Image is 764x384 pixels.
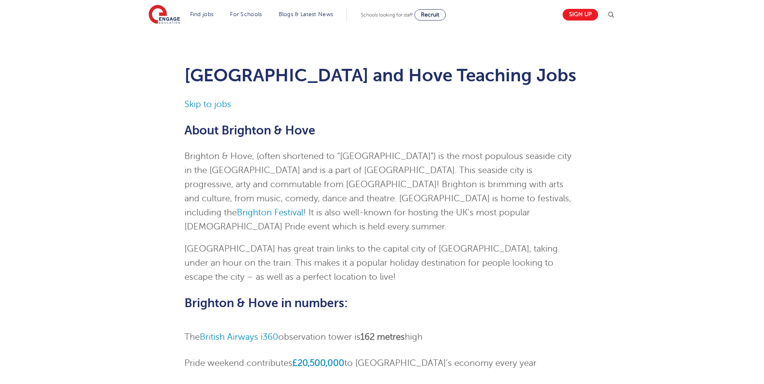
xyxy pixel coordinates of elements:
[360,332,405,342] strong: 162 metres
[361,12,413,18] span: Schools looking for staff
[184,149,580,234] p: Brighton & Hove, (often shortened to “[GEOGRAPHIC_DATA]”) is the most populous seaside city in th...
[421,12,439,18] span: Recruit
[149,5,180,25] img: Engage Education
[190,11,214,17] a: Find jobs
[184,242,580,284] p: [GEOGRAPHIC_DATA] has great train links to the capital city of [GEOGRAPHIC_DATA], taking under an...
[184,99,231,109] a: Skip to jobs
[414,9,446,21] a: Recruit
[292,358,344,368] a: £20,500,000
[184,65,580,85] h1: [GEOGRAPHIC_DATA] and Hove Teaching Jobs
[200,332,278,342] a: British Airways i360
[184,296,580,310] h2: Brighton & Hove in numbers:
[237,208,303,217] a: Brighton Festival
[563,9,598,21] a: Sign up
[184,330,580,344] li: The observation tower is high
[184,124,580,137] h2: About Brighton & Hove
[230,11,262,17] a: For Schools
[279,11,333,17] a: Blogs & Latest News
[184,356,580,370] li: Pride weekend contributes to [GEOGRAPHIC_DATA]’s economy every year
